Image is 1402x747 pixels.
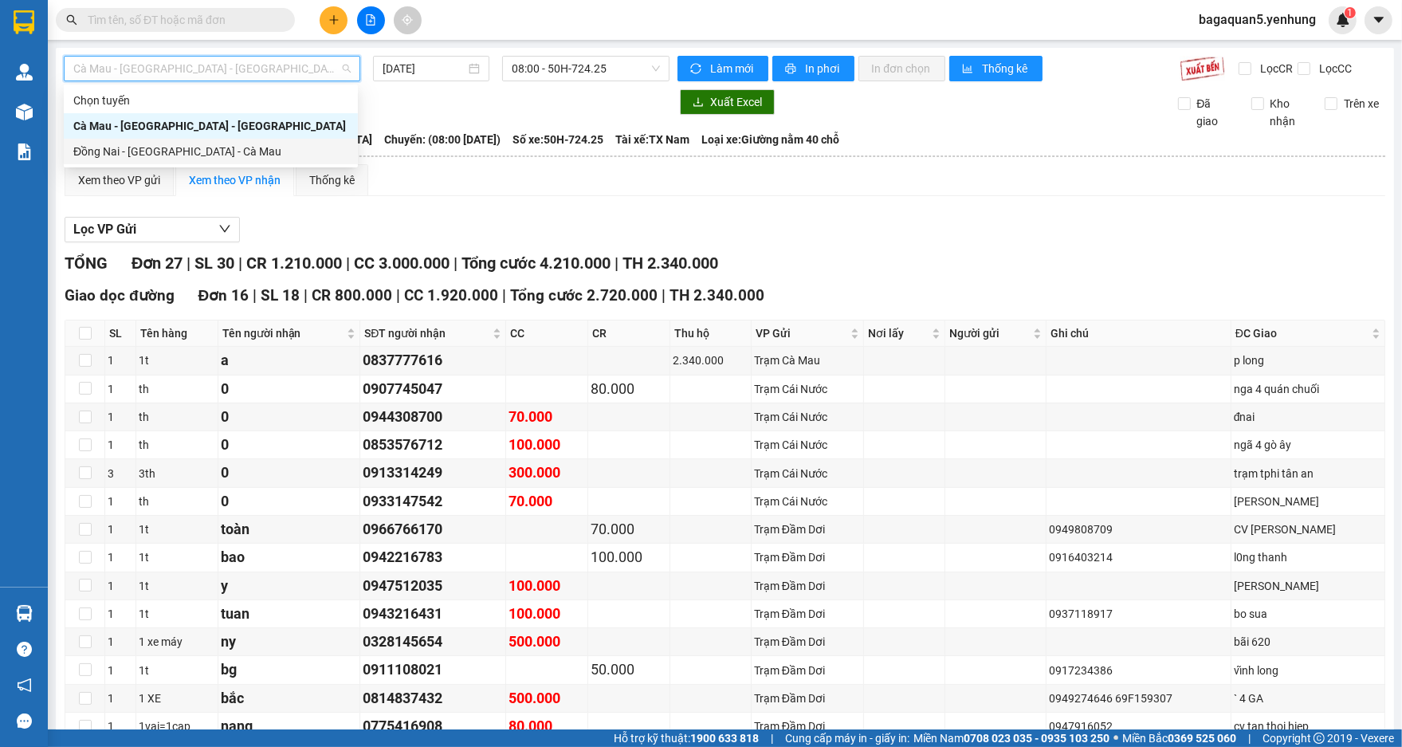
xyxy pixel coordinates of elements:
div: 3 [108,465,133,482]
div: [PERSON_NAME] [1234,493,1382,510]
td: 0814837432 [360,685,506,713]
span: file-add [365,14,376,26]
div: 70.000 [591,518,667,541]
button: plus [320,6,348,34]
span: CR 800.000 [312,286,392,305]
td: nang [218,713,361,741]
div: bãi 620 [1234,633,1382,651]
div: 1t [139,548,215,566]
div: 0 [221,378,358,400]
button: syncLàm mới [677,56,768,81]
span: Lọc CC [1313,60,1354,77]
td: Trạm Đầm Dơi [752,516,865,544]
div: [PERSON_NAME] [1234,577,1382,595]
div: Chọn tuyến [64,88,358,113]
div: 1t [139,662,215,679]
button: printerIn phơi [772,56,854,81]
div: 1 XE [139,690,215,707]
div: 100.000 [509,575,585,597]
div: Trạm Đầm Dơi [754,521,862,538]
span: Tên người nhận [222,324,344,342]
img: 9k= [1180,56,1225,81]
span: Cà Mau - Sài Gòn - Đồng Nai [73,57,351,81]
span: plus [328,14,340,26]
span: notification [17,678,32,693]
img: warehouse-icon [16,605,33,622]
div: p long [1234,352,1382,369]
div: Xem theo VP nhận [189,171,281,189]
td: bao [218,544,361,572]
div: 500.000 [509,631,585,653]
img: warehouse-icon [16,104,33,120]
img: warehouse-icon [16,64,33,81]
span: Số xe: 50H-724.25 [512,131,603,148]
div: 1vai=1cap [139,718,215,735]
div: 1 [108,493,133,510]
td: 0911108021 [360,656,506,684]
div: 1t [139,352,215,369]
td: bg [218,656,361,684]
th: CR [588,320,670,347]
td: 0942216783 [360,544,506,572]
div: 70.000 [509,490,585,513]
div: Trạm Cái Nước [754,493,862,510]
div: 0814837432 [363,687,503,710]
div: 1 [108,633,133,651]
img: logo-vxr [14,10,34,34]
div: 0942216783 [363,546,503,568]
span: | [615,254,619,273]
div: Trạm Đầm Dơi [754,548,862,566]
td: Trạm Đầm Dơi [752,656,865,684]
td: tuan [218,600,361,628]
td: Trạm Đầm Dơi [752,713,865,741]
span: SL 18 [261,286,300,305]
span: Tổng cước 2.720.000 [510,286,658,305]
span: sync [690,63,704,76]
td: 0775416908 [360,713,506,741]
span: copyright [1314,733,1325,744]
td: 0913314249 [360,459,506,487]
div: Chọn tuyến [73,92,348,109]
td: 0943216431 [360,600,506,628]
div: 0 [221,434,358,456]
div: 1t [139,605,215,623]
div: 1 [108,690,133,707]
div: 0947916052 [1049,718,1228,735]
td: y [218,572,361,600]
div: toàn [221,518,358,541]
td: 0907745047 [360,375,506,403]
input: 14/09/2025 [383,60,465,77]
span: Miền Bắc [1122,729,1236,747]
div: 0937417577 [104,71,241,93]
span: down [218,222,231,235]
div: 0837777616 [363,349,503,372]
div: 0944308700 [363,406,503,428]
div: 0775416908 [363,715,503,737]
div: 0947512035 [363,575,503,597]
div: a [221,349,358,372]
td: Trạm Cái Nước [752,488,865,516]
div: 0949808709 [1049,521,1228,538]
div: 1 [108,577,133,595]
span: Đã giao [1191,95,1239,130]
div: Cà Mau - Sài Gòn - Đồng Nai [64,113,358,139]
span: ⚪️ [1113,735,1118,741]
td: ny [218,628,361,656]
div: 70.000 [509,406,585,428]
span: Nơi lấy [868,324,929,342]
span: Giao dọc đường [65,286,175,305]
div: Trạm Cái Nước [754,465,862,482]
span: download [693,96,704,109]
div: 1 xe máy [139,633,215,651]
div: Trạm Cà Mau [754,352,862,369]
div: Thống kê [309,171,355,189]
td: 0 [218,459,361,487]
div: bắc [221,687,358,710]
div: Trạm Cái Nước [754,436,862,454]
div: 0911108021 [363,659,503,681]
div: 1 [108,521,133,538]
td: Trạm Đầm Dơi [752,685,865,713]
div: Đồng Nai - Sài Gòn - Cà Mau [64,139,358,164]
td: 0966766170 [360,516,506,544]
span: bagaquan5.yenhung [1186,10,1329,29]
